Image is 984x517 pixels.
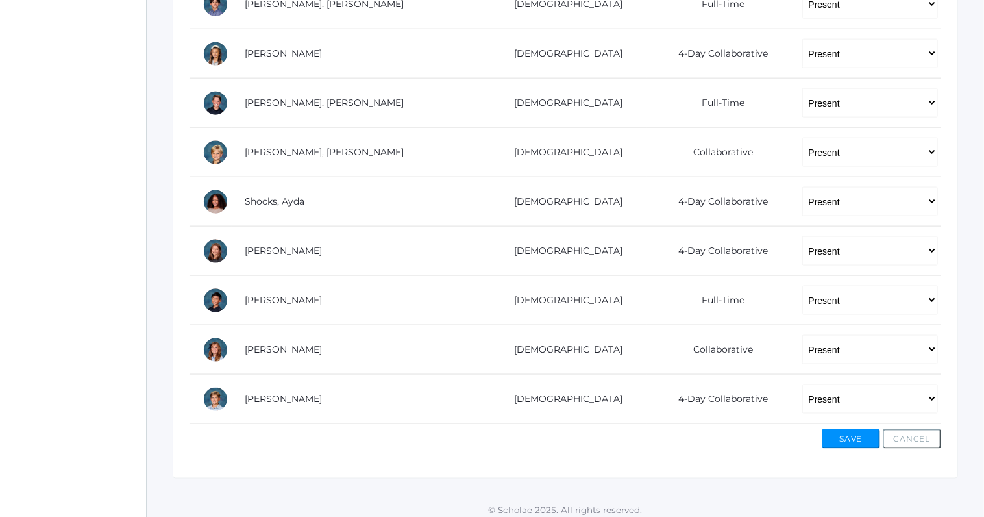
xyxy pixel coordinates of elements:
div: Zade Wilson [203,386,228,412]
div: Matteo Soratorio [203,288,228,314]
td: [DEMOGRAPHIC_DATA] [480,375,647,424]
td: [DEMOGRAPHIC_DATA] [480,79,647,128]
td: 4-Day Collaborative [647,29,789,79]
a: [PERSON_NAME] [245,294,322,306]
td: 4-Day Collaborative [647,375,789,424]
td: [DEMOGRAPHIC_DATA] [480,29,647,79]
a: [PERSON_NAME], [PERSON_NAME] [245,97,404,108]
button: Cancel [883,429,941,449]
div: Ayda Shocks [203,189,228,215]
td: 4-Day Collaborative [647,227,789,276]
td: Full-Time [647,79,789,128]
div: Ryder Roberts [203,90,228,116]
div: Reagan Reynolds [203,41,228,67]
td: [DEMOGRAPHIC_DATA] [480,325,647,375]
td: Collaborative [647,128,789,177]
td: [DEMOGRAPHIC_DATA] [480,128,647,177]
button: Save [822,429,880,449]
a: [PERSON_NAME] [245,245,322,257]
td: 4-Day Collaborative [647,177,789,227]
a: [PERSON_NAME] [245,47,322,59]
td: [DEMOGRAPHIC_DATA] [480,276,647,325]
td: Collaborative [647,325,789,375]
td: Full-Time [647,276,789,325]
div: Arielle White [203,337,228,363]
td: [DEMOGRAPHIC_DATA] [480,177,647,227]
div: Levi Sergey [203,140,228,166]
a: Shocks, Ayda [245,195,304,207]
p: © Scholae 2025. All rights reserved. [147,504,984,517]
td: [DEMOGRAPHIC_DATA] [480,227,647,276]
a: [PERSON_NAME], [PERSON_NAME] [245,146,404,158]
a: [PERSON_NAME] [245,393,322,405]
div: Ayla Smith [203,238,228,264]
a: [PERSON_NAME] [245,344,322,355]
